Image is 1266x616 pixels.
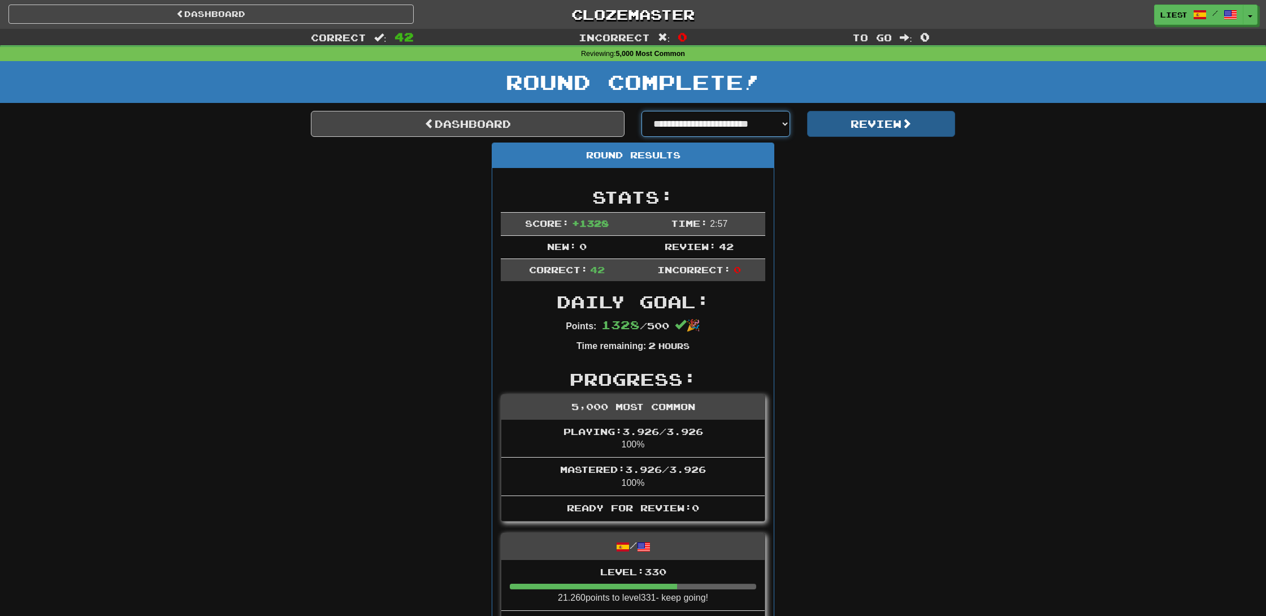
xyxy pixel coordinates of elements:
li: 100% [501,420,765,458]
div: Round Results [492,143,774,168]
span: New: [547,241,576,252]
a: LiesT / [1154,5,1243,25]
span: 0 [734,264,741,275]
small: Hours [658,341,690,351]
h2: Progress: [501,370,765,389]
strong: 5,000 Most Common [616,50,685,58]
span: Correct [311,32,366,43]
span: 2 : 57 [710,219,727,229]
span: Incorrect [579,32,650,43]
span: Correct: [529,264,588,275]
a: Dashboard [8,5,414,24]
span: : [374,33,387,42]
li: 21.260 points to level 331 - keep going! [501,560,765,611]
span: 🎉 [675,319,700,331]
span: / 500 [601,320,669,331]
div: 5,000 Most Common [501,395,765,420]
button: Review [807,111,956,137]
span: Playing: 3.926 / 3.926 [563,426,703,437]
span: 1328 [601,318,640,331]
span: Incorrect: [657,264,731,275]
span: Mastered: 3.926 / 3.926 [560,464,706,475]
span: 2 [648,340,656,351]
li: 100% [501,457,765,496]
h1: Round Complete! [4,71,1262,93]
span: LiesT [1160,10,1187,20]
span: Score: [525,218,569,229]
span: 42 [719,241,734,252]
span: 0 [678,30,687,44]
span: 42 [590,264,605,275]
span: + 1328 [572,218,609,229]
h2: Stats: [501,188,765,206]
div: / [501,533,765,560]
h2: Daily Goal: [501,292,765,311]
span: 42 [394,30,414,44]
a: Dashboard [311,111,625,137]
a: Clozemaster [431,5,836,24]
span: To go [852,32,892,43]
span: : [658,33,670,42]
strong: Points: [566,321,596,331]
span: / [1212,9,1218,17]
span: 0 [579,241,587,252]
span: Time: [671,218,708,229]
span: 0 [920,30,930,44]
strong: Time remaining: [576,341,646,351]
span: Review: [665,241,716,252]
span: : [900,33,912,42]
span: Level: 330 [600,566,666,577]
span: Ready for Review: 0 [567,502,699,513]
